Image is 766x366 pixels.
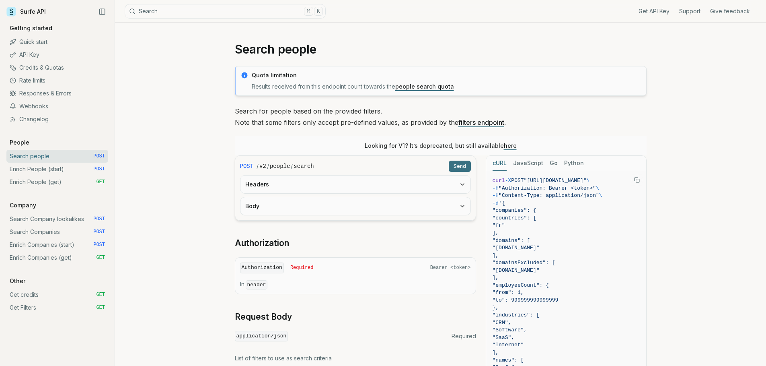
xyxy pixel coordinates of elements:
[587,178,590,184] span: \
[6,24,55,32] p: Getting started
[6,225,108,238] a: Search Companies POST
[493,245,540,251] span: "[DOMAIN_NAME]"
[6,113,108,126] a: Changelog
[679,7,700,15] a: Support
[493,207,536,213] span: "companies": {
[96,179,105,185] span: GET
[599,192,602,199] span: \
[252,83,641,91] p: Results received from this endpoint count towards the
[96,6,108,18] button: Collapse Sidebar
[6,301,108,314] a: Get Filters GET
[6,87,108,100] a: Responses & Errors
[6,139,33,147] p: People
[96,254,105,261] span: GET
[493,230,499,236] span: ],
[6,150,108,163] a: Search people POST
[240,162,254,170] span: POST
[6,35,108,48] a: Quick start
[524,178,587,184] span: "[URL][DOMAIN_NAME]"
[96,304,105,311] span: GET
[235,331,288,342] code: application/json
[710,7,750,15] a: Give feedback
[493,289,524,296] span: "from": 1,
[504,142,517,149] a: here
[493,222,505,228] span: "fr"
[240,280,471,289] p: In:
[499,200,505,206] span: '{
[6,213,108,225] a: Search Company lookalikes POST
[304,7,313,16] kbd: ⌘
[493,267,540,273] span: "[DOMAIN_NAME]"
[6,238,108,251] a: Enrich Companies (start) POST
[294,162,314,170] code: search
[96,292,105,298] span: GET
[6,163,108,176] a: Enrich People (start) POST
[639,7,669,15] a: Get API Key
[493,275,499,281] span: ],
[493,342,524,348] span: "Internet"
[493,297,559,303] span: "to": 999999999999999
[6,277,29,285] p: Other
[6,6,46,18] a: Surfe API
[252,71,641,79] p: Quota limitation
[235,311,292,323] a: Request Body
[430,265,471,271] span: Bearer <token>
[6,48,108,61] a: API Key
[493,282,549,288] span: "employeeCount": {
[125,4,326,19] button: Search⌘K
[505,178,511,184] span: -X
[93,242,105,248] span: POST
[235,42,647,56] h1: Search people
[270,162,290,170] code: people
[493,238,530,244] span: "domains": [
[493,335,515,341] span: "SaaS",
[596,185,599,191] span: \
[291,162,293,170] span: /
[259,162,266,170] code: v2
[240,263,284,273] code: Authorization
[458,118,504,126] a: filters endpoint
[6,251,108,264] a: Enrich Companies (get) GET
[564,156,584,171] button: Python
[93,216,105,222] span: POST
[513,156,543,171] button: JavaScript
[493,349,499,356] span: ],
[493,320,511,326] span: "CRM",
[550,156,558,171] button: Go
[493,192,499,199] span: -H
[493,312,540,318] span: "industries": [
[449,161,471,172] button: Send
[493,200,499,206] span: -d
[246,280,268,289] code: header
[314,7,323,16] kbd: K
[493,305,499,311] span: },
[240,176,470,193] button: Headers
[290,265,314,271] span: Required
[493,252,499,258] span: ],
[365,142,517,150] p: Looking for V1? It’s deprecated, but still available
[6,176,108,188] a: Enrich People (get) GET
[267,162,269,170] span: /
[235,238,289,249] a: Authorization
[493,215,536,221] span: "countries": [
[257,162,259,170] span: /
[631,174,643,186] button: Copy Text
[452,332,476,340] span: Required
[93,229,105,235] span: POST
[493,357,524,363] span: "names": [
[493,185,499,191] span: -H
[511,178,524,184] span: POST
[6,74,108,87] a: Rate limits
[240,197,470,215] button: Body
[93,166,105,172] span: POST
[395,83,454,90] a: people search quota
[235,354,476,362] p: List of filters to use as search criteria
[6,288,108,301] a: Get credits GET
[493,327,527,333] span: "Software",
[6,201,39,209] p: Company
[493,260,555,266] span: "domainsExcluded": [
[493,156,507,171] button: cURL
[93,153,105,159] span: POST
[499,192,599,199] span: "Content-Type: application/json"
[499,185,596,191] span: "Authorization: Bearer <token>"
